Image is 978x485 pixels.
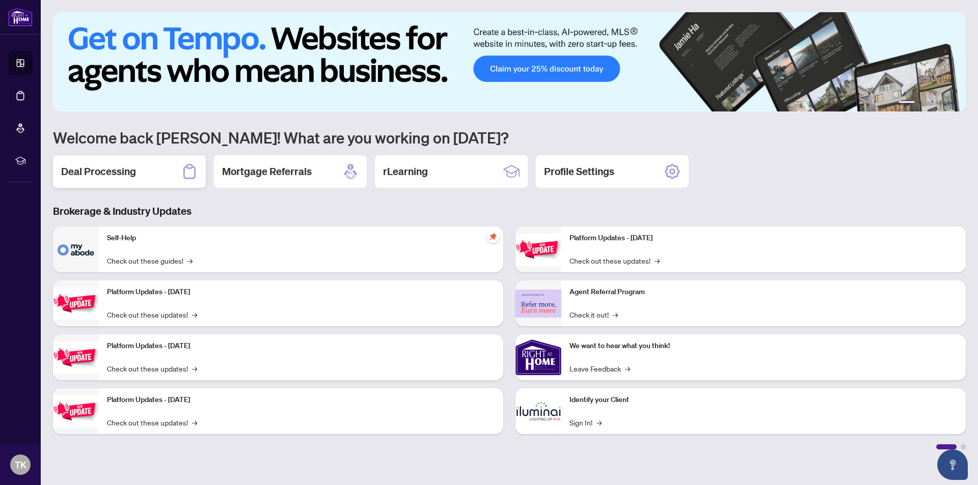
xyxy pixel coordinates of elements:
[383,164,428,179] h2: rLearning
[187,255,193,266] span: →
[569,417,602,428] a: Sign In!→
[515,290,561,318] img: Agent Referral Program
[952,101,956,105] button: 6
[53,288,99,320] img: Platform Updates - September 16, 2025
[569,340,958,352] p: We want to hear what you think!
[107,363,197,374] a: Check out these updates!→
[613,309,618,320] span: →
[192,309,197,320] span: →
[192,417,197,428] span: →
[107,233,495,244] p: Self-Help
[899,101,915,105] button: 1
[222,164,312,179] h2: Mortgage Referrals
[569,287,958,298] p: Agent Referral Program
[935,101,939,105] button: 4
[569,394,958,406] p: Identify your Client
[53,341,99,374] img: Platform Updates - July 21, 2025
[192,363,197,374] span: →
[61,164,136,179] h2: Deal Processing
[569,233,958,244] p: Platform Updates - [DATE]
[569,309,618,320] a: Check it out!→
[655,255,660,266] span: →
[569,255,660,266] a: Check out these updates!→
[8,8,33,26] img: logo
[107,287,495,298] p: Platform Updates - [DATE]
[107,309,197,320] a: Check out these updates!→
[107,255,193,266] a: Check out these guides!→
[943,101,947,105] button: 5
[487,231,499,243] span: pushpin
[927,101,931,105] button: 3
[107,394,495,406] p: Platform Updates - [DATE]
[107,340,495,352] p: Platform Updates - [DATE]
[53,226,99,272] img: Self-Help
[625,363,630,374] span: →
[515,234,561,266] img: Platform Updates - June 23, 2025
[53,12,966,111] img: Slide 0
[53,128,966,147] h1: Welcome back [PERSON_NAME]! What are you working on [DATE]?
[596,417,602,428] span: →
[937,449,968,480] button: Open asap
[515,334,561,380] img: We want to hear what you think!
[15,458,26,472] span: TK
[53,395,99,427] img: Platform Updates - July 8, 2025
[544,164,614,179] h2: Profile Settings
[569,363,630,374] a: Leave Feedback→
[53,204,966,218] h3: Brokerage & Industry Updates
[515,388,561,434] img: Identify your Client
[919,101,923,105] button: 2
[107,417,197,428] a: Check out these updates!→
